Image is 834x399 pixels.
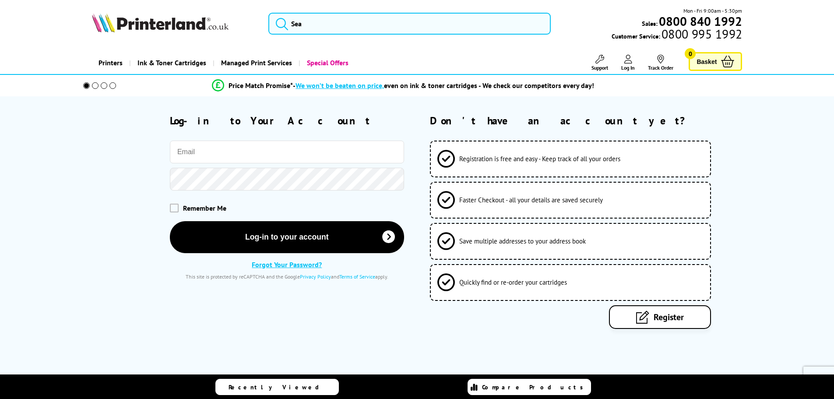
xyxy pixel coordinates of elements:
a: Register [609,305,711,329]
span: Support [591,64,608,71]
span: Quickly find or re-order your cartridges [459,278,567,286]
div: - even on ink & toner cartridges - We check our competitors every day! [293,81,594,90]
span: Mon - Fri 9:00am - 5:30pm [683,7,742,15]
span: Compare Products [482,383,588,391]
a: Privacy Policy [300,273,331,280]
span: Faster Checkout - all your details are saved securely [459,196,603,204]
b: 0800 840 1992 [659,13,742,29]
span: Sales: [642,19,658,28]
a: Compare Products [468,379,591,395]
a: Recently Viewed [215,379,339,395]
span: Register [654,311,684,323]
a: Special Offers [299,52,355,74]
h2: Don't have an account yet? [430,114,742,127]
a: Printers [92,52,129,74]
span: Log In [621,64,635,71]
span: Customer Service: [612,30,742,40]
span: Ink & Toner Cartridges [137,52,206,74]
span: 0800 995 1992 [660,30,742,38]
span: Basket [697,56,717,67]
div: This site is protected by reCAPTCHA and the Google and apply. [170,273,404,280]
a: Support [591,55,608,71]
input: Sea [268,13,551,35]
input: Email [170,141,404,163]
span: Registration is free and easy - Keep track of all your orders [459,155,620,163]
a: Managed Print Services [213,52,299,74]
span: Save multiple addresses to your address book [459,237,586,245]
a: Terms of Service [339,273,375,280]
a: Printerland Logo [92,13,258,34]
a: Track Order [648,55,673,71]
span: Remember Me [183,204,226,212]
a: Ink & Toner Cartridges [129,52,213,74]
a: Log In [621,55,635,71]
a: 0800 840 1992 [658,17,742,25]
img: Printerland Logo [92,13,229,32]
a: Forgot Your Password? [252,260,322,269]
span: Price Match Promise* [229,81,293,90]
li: modal_Promise [71,78,735,93]
span: 0 [685,48,696,59]
h2: Log-in to Your Account [170,114,404,127]
button: Log-in to your account [170,221,404,253]
span: Recently Viewed [229,383,328,391]
a: Basket 0 [689,52,742,71]
span: We won’t be beaten on price, [296,81,384,90]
